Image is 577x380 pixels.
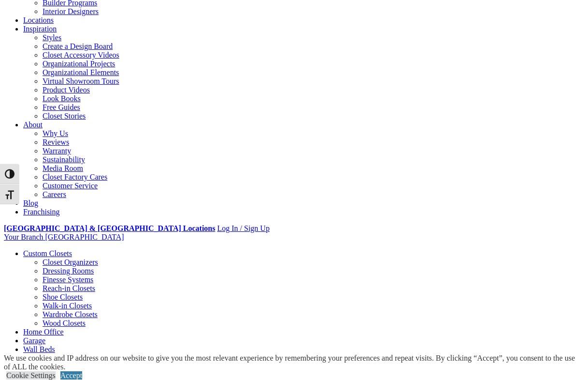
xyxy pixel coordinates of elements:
[43,147,71,155] a: Warranty
[43,138,69,146] a: Reviews
[4,233,43,241] span: Your Branch
[43,60,115,68] a: Organizational Projects
[45,233,124,241] span: [GEOGRAPHIC_DATA]
[43,267,94,275] a: Dressing Rooms
[43,258,98,266] a: Closet Organizers
[43,164,83,172] a: Media Room
[217,224,269,232] a: Log In / Sign Up
[23,328,64,336] a: Home Office
[43,112,86,120] a: Closet Stories
[43,51,119,59] a: Closet Accessory Videos
[43,155,85,164] a: Sustainability
[43,68,119,76] a: Organizational Elements
[23,249,72,258] a: Custom Closets
[23,25,57,33] a: Inspiration
[4,354,577,371] div: We use cookies and IP address on our website to give you the most relevant experience by remember...
[43,173,107,181] a: Closet Factory Cares
[43,7,99,15] a: Interior Designers
[43,94,81,103] a: Look Books
[43,302,92,310] a: Walk-in Closets
[43,103,80,111] a: Free Guides
[60,371,82,380] a: Accept
[43,190,66,198] a: Careers
[23,199,38,207] a: Blog
[43,284,95,292] a: Reach-in Closets
[43,86,90,94] a: Product Videos
[23,208,60,216] a: Franchising
[43,275,93,284] a: Finesse Systems
[43,293,83,301] a: Shoe Closets
[23,345,55,353] a: Wall Beds
[43,182,98,190] a: Customer Service
[43,319,86,327] a: Wood Closets
[4,233,124,241] a: Your Branch [GEOGRAPHIC_DATA]
[43,310,98,319] a: Wardrobe Closets
[23,336,45,345] a: Garage
[4,224,215,232] a: [GEOGRAPHIC_DATA] & [GEOGRAPHIC_DATA] Locations
[23,16,54,24] a: Locations
[43,77,119,85] a: Virtual Showroom Tours
[43,129,68,137] a: Why Us
[6,371,56,380] a: Cookie Settings
[43,33,61,42] a: Styles
[23,121,43,129] a: About
[43,42,113,50] a: Create a Design Board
